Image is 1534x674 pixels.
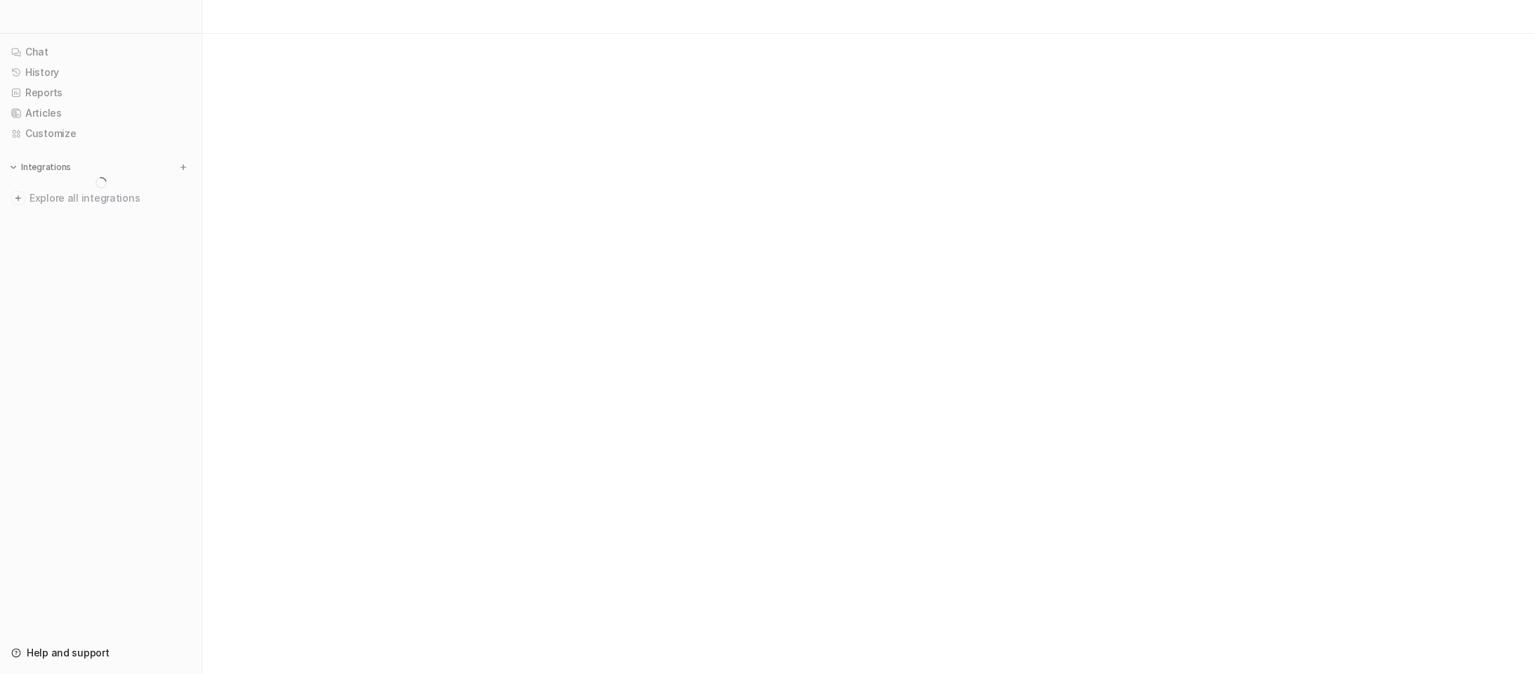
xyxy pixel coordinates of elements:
span: Explore all integrations [29,187,190,209]
a: History [6,63,196,82]
a: Explore all integrations [6,188,196,208]
img: menu_add.svg [178,162,188,172]
a: Customize [6,124,196,143]
a: Chat [6,42,196,62]
a: Articles [6,103,196,123]
img: explore all integrations [11,191,25,205]
p: Integrations [21,162,71,173]
button: Integrations [6,160,75,174]
img: expand menu [8,162,18,172]
a: Help and support [6,643,196,663]
a: Reports [6,83,196,103]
